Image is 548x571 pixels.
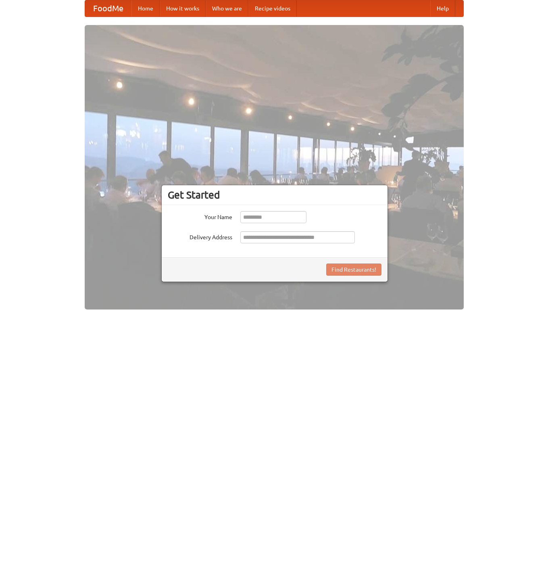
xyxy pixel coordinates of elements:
[168,231,232,241] label: Delivery Address
[85,0,131,17] a: FoodMe
[168,211,232,221] label: Your Name
[168,189,381,201] h3: Get Started
[248,0,297,17] a: Recipe videos
[160,0,206,17] a: How it works
[206,0,248,17] a: Who we are
[131,0,160,17] a: Home
[326,264,381,276] button: Find Restaurants!
[430,0,455,17] a: Help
